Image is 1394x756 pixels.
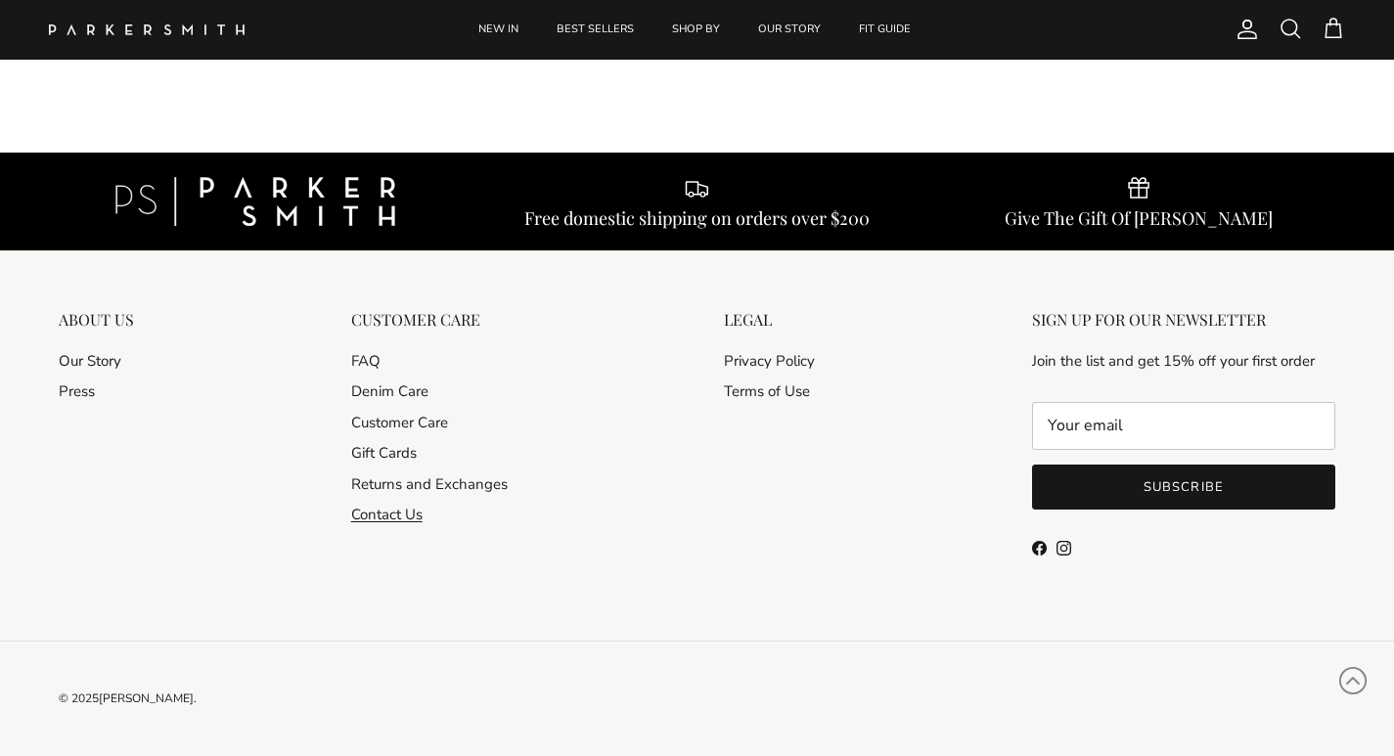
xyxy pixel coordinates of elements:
[1338,666,1368,695] svg: Scroll to Top
[351,381,428,401] a: Denim Care
[332,310,527,572] div: Secondary
[524,207,870,229] div: Free domestic shipping on orders over $200
[59,690,197,706] span: © 2025 .
[351,505,423,524] a: Contact Us
[724,310,815,329] div: LEGAL
[351,443,417,463] a: Gift Cards
[724,351,815,371] a: Privacy Policy
[1032,349,1335,373] p: Join the list and get 15% off your first order
[1032,402,1335,451] input: Email
[704,310,834,572] div: Secondary
[351,413,448,432] a: Customer Care
[1005,207,1273,229] div: Give The Gift Of [PERSON_NAME]
[351,351,381,371] a: FAQ
[1032,465,1335,510] button: Subscribe
[1228,18,1259,41] a: Account
[1032,310,1335,329] div: SIGN UP FOR OUR NEWSLETTER
[59,381,95,401] a: Press
[59,310,134,329] div: ABOUT US
[49,24,245,35] img: Parker Smith
[99,690,194,706] a: [PERSON_NAME]
[351,310,508,329] div: CUSTOMER CARE
[351,474,508,494] a: Returns and Exchanges
[724,381,810,401] a: Terms of Use
[59,351,121,371] a: Our Story
[39,310,154,572] div: Secondary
